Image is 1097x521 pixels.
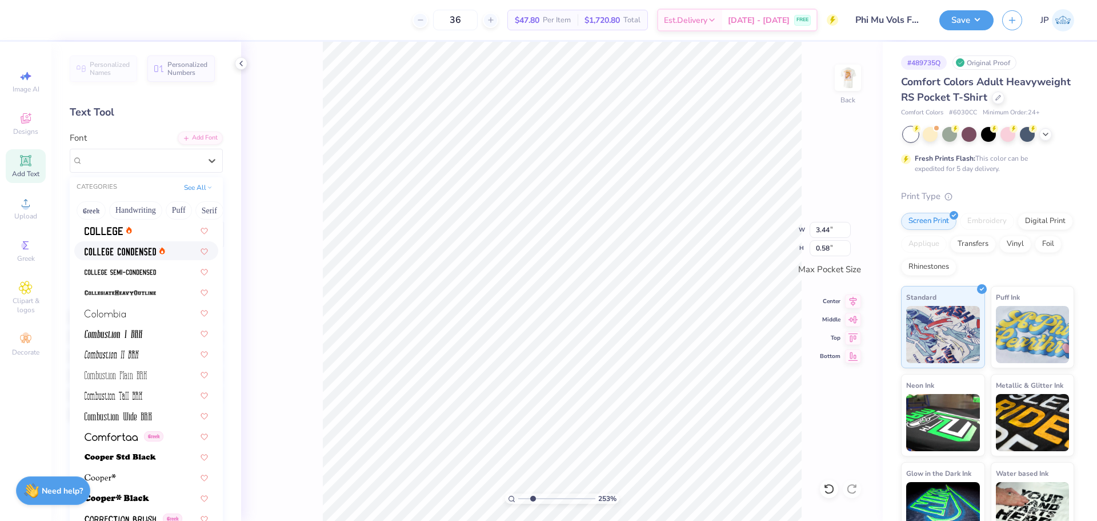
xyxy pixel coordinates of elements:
[915,154,975,163] strong: Fresh Prints Flash:
[983,108,1040,118] span: Minimum Order: 24 +
[996,379,1063,391] span: Metallic & Glitter Ink
[901,213,956,230] div: Screen Print
[836,66,859,89] img: Back
[906,306,980,363] img: Standard
[433,10,478,30] input: – –
[996,306,1070,363] img: Puff Ink
[950,236,996,253] div: Transfers
[543,14,571,26] span: Per Item
[1052,9,1074,31] img: John Paul Torres
[952,55,1016,70] div: Original Proof
[820,297,840,305] span: Center
[178,132,223,145] div: Add Font
[85,454,156,462] img: Cooper Std Black
[181,182,216,193] button: See All
[728,14,790,26] span: [DATE] - [DATE]
[996,291,1020,303] span: Puff Ink
[12,169,39,178] span: Add Text
[999,236,1031,253] div: Vinyl
[939,10,994,30] button: Save
[906,379,934,391] span: Neon Ink
[85,227,123,235] img: College
[85,412,152,420] img: Combustion Wide BRK
[847,9,931,31] input: Untitled Design
[949,108,977,118] span: # 6030CC
[85,371,147,379] img: Combustion Plain BRK
[85,351,139,359] img: Combustion II BRK
[85,248,156,256] img: College Condensed
[109,201,162,220] button: Handwriting
[901,258,956,276] div: Rhinestones
[85,474,116,482] img: Cooper*
[14,212,37,221] span: Upload
[85,268,156,276] img: College Semi-condensed
[820,352,840,360] span: Bottom
[820,334,840,342] span: Top
[1035,236,1062,253] div: Foil
[901,190,1074,203] div: Print Type
[1040,9,1074,31] a: JP
[13,127,38,136] span: Designs
[960,213,1014,230] div: Embroidery
[996,467,1048,479] span: Water based Ink
[901,236,947,253] div: Applique
[996,394,1070,451] img: Metallic & Glitter Ink
[85,289,156,297] img: CollegiateHeavyOutline
[85,309,126,317] img: Colombia
[664,14,707,26] span: Est. Delivery
[906,467,971,479] span: Glow in the Dark Ink
[901,108,943,118] span: Comfort Colors
[1018,213,1073,230] div: Digital Print
[906,291,936,303] span: Standard
[584,14,620,26] span: $1,720.80
[840,95,855,105] div: Back
[796,16,808,24] span: FREE
[167,61,208,77] span: Personalized Numbers
[901,75,1071,104] span: Comfort Colors Adult Heavyweight RS Pocket T-Shirt
[77,201,106,220] button: Greek
[85,495,149,503] img: Cooper* Black (Black)
[915,153,1055,174] div: This color can be expedited for 5 day delivery.
[906,394,980,451] img: Neon Ink
[70,132,87,145] label: Font
[77,182,117,192] div: CATEGORIES
[144,431,163,442] span: Greek
[166,201,192,220] button: Puff
[901,55,947,70] div: # 489735Q
[820,316,840,324] span: Middle
[6,296,46,315] span: Clipart & logos
[85,433,138,441] img: Comfortaa
[85,330,143,338] img: Combustion I BRK
[17,254,35,263] span: Greek
[195,201,223,220] button: Serif
[85,392,142,400] img: Combustion Tall BRK
[70,105,223,120] div: Text Tool
[12,348,39,357] span: Decorate
[623,14,640,26] span: Total
[598,494,616,504] span: 253 %
[13,85,39,94] span: Image AI
[515,14,539,26] span: $47.80
[90,61,130,77] span: Personalized Names
[42,486,83,496] strong: Need help?
[1040,14,1049,27] span: JP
